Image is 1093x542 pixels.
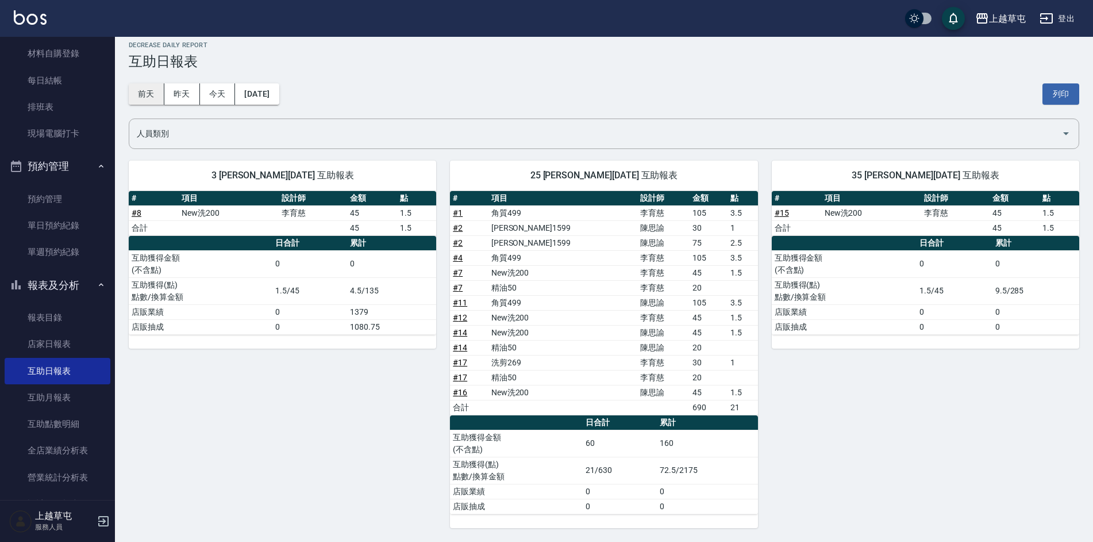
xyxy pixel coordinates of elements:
td: 9.5/285 [992,277,1079,304]
td: 角質499 [488,250,637,265]
td: 李育慈 [637,250,690,265]
a: 設計師日報表 [5,491,110,517]
a: #11 [453,298,467,307]
a: #12 [453,313,467,322]
th: 日合計 [583,415,657,430]
img: Logo [14,10,47,25]
td: 陳思諭 [637,340,690,355]
a: #7 [453,268,463,277]
a: 單日預約紀錄 [5,212,110,239]
td: New洗200 [488,310,637,325]
a: #14 [453,343,467,352]
td: 洗剪269 [488,355,637,370]
th: 金額 [990,191,1040,206]
td: 0 [347,250,436,277]
td: 3.5 [728,205,757,220]
table: a dense table [129,191,436,236]
img: Person [9,510,32,533]
th: 設計師 [279,191,347,206]
td: 1.5/45 [917,277,992,304]
h2: Decrease Daily Report [129,41,1079,49]
td: 1.5 [728,265,757,280]
button: 今天 [200,83,236,105]
span: 3 [PERSON_NAME][DATE] 互助報表 [143,170,422,181]
td: 店販業績 [772,304,917,319]
button: Open [1057,124,1075,143]
div: 上越草屯 [989,12,1026,26]
th: 點 [728,191,757,206]
span: 25 [PERSON_NAME][DATE] 互助報表 [464,170,744,181]
a: #16 [453,388,467,397]
td: 0 [583,484,657,499]
td: New洗200 [488,265,637,280]
a: 現場電腦打卡 [5,120,110,147]
td: 72.5/2175 [657,457,757,484]
td: 0 [992,304,1079,319]
a: 全店業績分析表 [5,437,110,464]
td: 20 [690,370,728,385]
td: 75 [690,235,728,250]
td: 0 [583,499,657,514]
td: 李育慈 [637,355,690,370]
td: 45 [690,310,728,325]
a: #17 [453,373,467,382]
td: 1.5 [728,310,757,325]
td: 店販抽成 [450,499,583,514]
td: 690 [690,400,728,415]
td: New洗200 [488,325,637,340]
td: 陳思諭 [637,325,690,340]
table: a dense table [450,415,757,514]
td: 3.5 [728,250,757,265]
table: a dense table [129,236,436,335]
a: 排班表 [5,94,110,120]
a: #2 [453,223,463,232]
th: 金額 [690,191,728,206]
td: 45 [690,325,728,340]
th: # [450,191,488,206]
th: 累計 [657,415,757,430]
td: 0 [917,304,992,319]
td: 2.5 [728,235,757,250]
td: 0 [917,250,992,277]
td: New洗200 [179,205,279,220]
table: a dense table [450,191,757,415]
button: 前天 [129,83,164,105]
td: 1.5/45 [272,277,347,304]
th: 累計 [992,236,1079,251]
td: 45 [347,220,397,235]
td: 45 [690,265,728,280]
button: 預約管理 [5,151,110,181]
table: a dense table [772,236,1079,335]
td: 0 [992,319,1079,334]
td: 1.5 [397,205,437,220]
td: 角質499 [488,205,637,220]
td: 1 [728,220,757,235]
td: 合計 [129,220,179,235]
td: 45 [990,220,1040,235]
h3: 互助日報表 [129,54,1079,70]
td: 陳思諭 [637,295,690,310]
td: 互助獲得金額 (不含點) [129,250,272,277]
a: 預約管理 [5,186,110,212]
th: 點 [1040,191,1079,206]
td: 20 [690,340,728,355]
td: 1.5 [728,385,757,400]
td: 李育慈 [637,310,690,325]
td: 互助獲得(點) 點數/換算金額 [129,277,272,304]
td: 0 [657,499,757,514]
span: 35 [PERSON_NAME][DATE] 互助報表 [786,170,1065,181]
td: 李育慈 [921,205,990,220]
a: 報表目錄 [5,304,110,331]
a: 互助日報表 [5,358,110,384]
td: 1.5 [1040,220,1079,235]
td: 店販抽成 [129,319,272,334]
td: 精油50 [488,280,637,295]
a: 店家日報表 [5,331,110,357]
td: 0 [917,319,992,334]
td: 3.5 [728,295,757,310]
td: 李育慈 [637,370,690,385]
td: 精油50 [488,370,637,385]
th: 累計 [347,236,436,251]
p: 服務人員 [35,522,94,532]
button: save [942,7,965,30]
